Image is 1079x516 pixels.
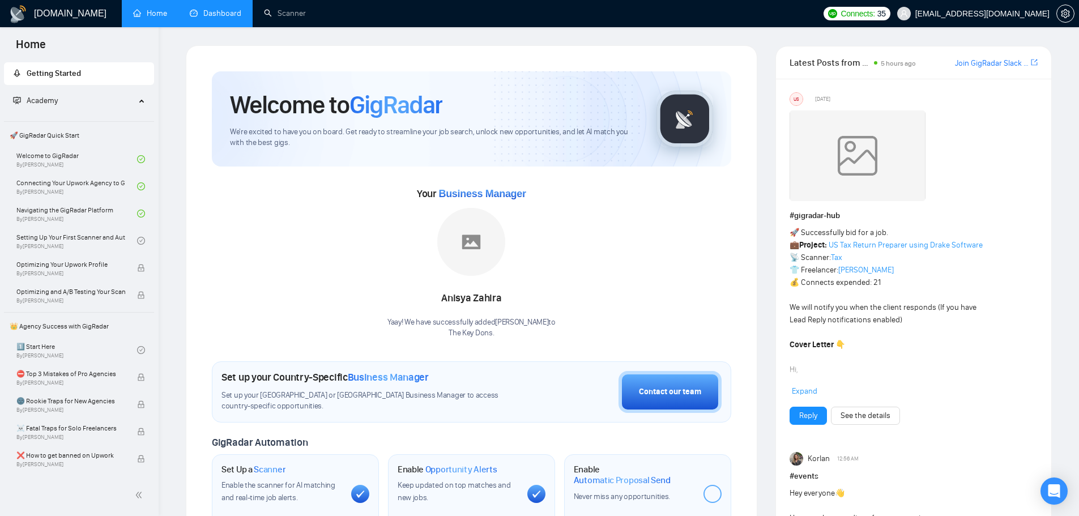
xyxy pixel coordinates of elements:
[137,373,145,381] span: lock
[387,317,556,339] div: Yaay! We have successfully added [PERSON_NAME] to
[221,371,429,383] h1: Set up your Country-Specific
[190,8,241,18] a: dashboardDashboard
[799,240,827,250] strong: Project:
[877,7,886,20] span: 35
[4,62,154,85] li: Getting Started
[137,264,145,272] span: lock
[900,10,908,18] span: user
[9,5,27,23] img: logo
[254,464,285,475] span: Scanner
[13,96,58,105] span: Academy
[656,91,713,147] img: gigradar-logo.png
[221,390,522,412] span: Set up your [GEOGRAPHIC_DATA] or [GEOGRAPHIC_DATA] Business Manager to access country-specific op...
[135,489,146,501] span: double-left
[790,340,845,349] strong: Cover Letter 👇
[829,240,983,250] a: US Tax Return Preparer using Drake Software
[955,57,1029,70] a: Join GigRadar Slack Community
[831,407,900,425] button: See the details
[16,174,137,199] a: Connecting Your Upwork Agency to GigRadarBy[PERSON_NAME]
[790,56,871,70] span: Latest Posts from the GigRadar Community
[387,328,556,339] p: The Key Dons .
[790,93,803,105] div: US
[815,94,830,104] span: [DATE]
[137,346,145,354] span: check-circle
[348,371,429,383] span: Business Manager
[790,210,1038,222] h1: # gigradar-hub
[417,187,526,200] span: Your
[881,59,916,67] span: 5 hours ago
[5,315,153,338] span: 👑 Agency Success with GigRadar
[16,368,125,379] span: ⛔ Top 3 Mistakes of Pro Agencies
[16,338,137,363] a: 1️⃣ Start HereBy[PERSON_NAME]
[16,450,125,461] span: ❌ How to get banned on Upwork
[799,410,817,422] a: Reply
[230,89,442,120] h1: Welcome to
[841,410,890,422] a: See the details
[16,395,125,407] span: 🌚 Rookie Traps for New Agencies
[1031,57,1038,68] a: export
[137,400,145,408] span: lock
[387,289,556,308] div: Anisya Zahira
[230,127,638,148] span: We're excited to have you on board. Get ready to streamline your job search, unlock new opportuni...
[7,36,55,60] span: Home
[1031,58,1038,67] span: export
[574,475,671,486] span: Automatic Proposal Send
[16,407,125,413] span: By [PERSON_NAME]
[838,265,894,275] a: [PERSON_NAME]
[398,464,497,475] h1: Enable
[790,110,926,201] img: weqQh+iSagEgQAAAABJRU5ErkJggg==
[16,423,125,434] span: ☠️ Fatal Traps for Solo Freelancers
[574,464,694,486] h1: Enable
[639,386,701,398] div: Contact our team
[831,253,842,262] a: Tax
[221,480,335,502] span: Enable the scanner for AI matching and real-time job alerts.
[16,147,137,172] a: Welcome to GigRadarBy[PERSON_NAME]
[27,69,81,78] span: Getting Started
[137,182,145,190] span: check-circle
[212,436,308,449] span: GigRadar Automation
[16,201,137,226] a: Navigating the GigRadar PlatformBy[PERSON_NAME]
[137,237,145,245] span: check-circle
[1056,5,1074,23] button: setting
[837,454,859,464] span: 12:56 AM
[16,259,125,270] span: Optimizing Your Upwork Profile
[133,8,167,18] a: homeHome
[398,480,511,502] span: Keep updated on top matches and new jobs.
[13,96,21,104] span: fund-projection-screen
[16,379,125,386] span: By [PERSON_NAME]
[16,270,125,277] span: By [PERSON_NAME]
[1056,9,1074,18] a: setting
[438,188,526,199] span: Business Manager
[16,434,125,441] span: By [PERSON_NAME]
[619,371,722,413] button: Contact our team
[16,286,125,297] span: Optimizing and A/B Testing Your Scanner for Better Results
[16,297,125,304] span: By [PERSON_NAME]
[790,470,1038,483] h1: # events
[137,155,145,163] span: check-circle
[1057,9,1074,18] span: setting
[137,455,145,463] span: lock
[5,124,153,147] span: 🚀 GigRadar Quick Start
[137,210,145,218] span: check-circle
[574,492,670,501] span: Never miss any opportunities.
[790,452,803,466] img: Korlan
[835,488,845,498] span: 👋
[437,208,505,276] img: placeholder.png
[13,69,21,77] span: rocket
[828,9,837,18] img: upwork-logo.png
[1040,477,1068,505] div: Open Intercom Messenger
[16,461,125,468] span: By [PERSON_NAME]
[792,386,817,396] span: Expand
[27,96,58,105] span: Academy
[137,428,145,436] span: lock
[790,407,827,425] button: Reply
[841,7,875,20] span: Connects:
[349,89,442,120] span: GigRadar
[808,453,830,465] span: Korlan
[137,291,145,299] span: lock
[221,464,285,475] h1: Set Up a
[16,228,137,253] a: Setting Up Your First Scanner and Auto-BidderBy[PERSON_NAME]
[425,464,497,475] span: Opportunity Alerts
[264,8,306,18] a: searchScanner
